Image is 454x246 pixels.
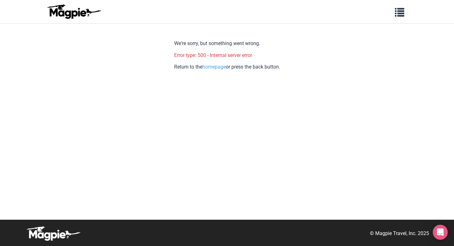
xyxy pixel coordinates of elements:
p: Return to the or press the back button. [174,63,280,71]
p: Error type: 500 - Internal server error [174,51,280,59]
img: logo-ab69f6fb50320c5b225c76a69d11143b.png [46,4,102,19]
div: Open Intercom Messenger [433,225,448,240]
p: We're sorry, but something went wrong. [174,39,280,48]
img: logo-white-d94fa1abed81b67a048b3d0f0ab5b955.png [25,226,81,241]
a: homepage [202,64,226,70]
p: © Magpie Travel, Inc. 2025 [370,229,429,238]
